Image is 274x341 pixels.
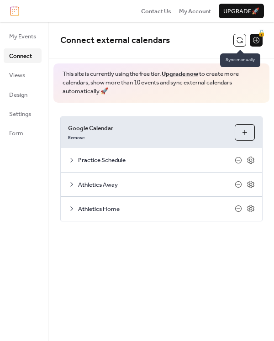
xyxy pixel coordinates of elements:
span: Google Calendar [68,124,227,133]
span: Design [9,90,27,100]
a: Contact Us [141,6,171,16]
a: Form [4,126,42,140]
span: My Events [9,32,36,41]
a: Upgrade now [162,68,198,80]
span: Connect external calendars [60,32,170,49]
img: logo [10,6,19,16]
a: My Account [179,6,211,16]
span: Sync manually [220,53,260,67]
a: My Events [4,29,42,43]
a: Views [4,68,42,82]
span: This site is currently using the free tier. to create more calendars, show more than 10 events an... [63,70,260,96]
span: Athletics Home [78,205,235,214]
a: Connect [4,48,42,63]
span: My Account [179,7,211,16]
span: Athletics Away [78,180,235,189]
a: Design [4,87,42,102]
span: Connect [9,52,32,61]
span: Settings [9,110,31,119]
span: Contact Us [141,7,171,16]
span: Views [9,71,25,80]
button: Upgrade🚀 [219,4,264,18]
a: Settings [4,106,42,121]
span: Remove [68,135,84,142]
span: Practice Schedule [78,156,235,165]
span: Form [9,129,23,138]
span: Upgrade 🚀 [223,7,259,16]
